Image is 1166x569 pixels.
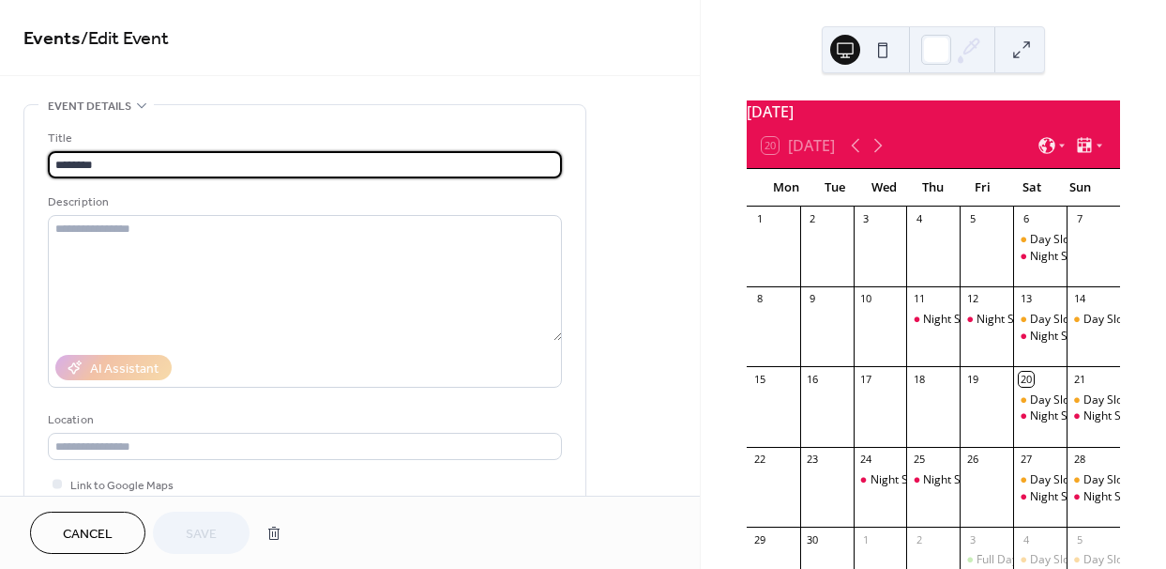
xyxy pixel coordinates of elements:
div: Day Slot [1013,312,1067,328]
div: Wed [859,169,908,207]
div: Night Slot [854,472,907,488]
div: 2 [912,532,926,546]
div: 17 [859,372,873,386]
div: Sat [1007,169,1055,207]
div: Description [48,192,558,212]
div: 19 [965,372,979,386]
div: Night Slot [923,472,974,488]
div: Day Slot [1030,312,1073,328]
div: 3 [965,532,979,546]
div: Day Slot [1013,232,1067,248]
div: Day Slot [1030,392,1073,408]
div: 10 [859,292,873,306]
div: Day Slot [1067,472,1120,488]
div: 6 [1019,212,1033,226]
div: 20 [1019,372,1033,386]
div: Night Slot [906,312,960,328]
div: 18 [912,372,926,386]
div: 8 [752,292,766,306]
div: Full Day Slot [960,552,1013,568]
div: 3 [859,212,873,226]
div: Day Slot [1067,552,1120,568]
div: Night Slot [1013,408,1067,424]
div: Fri [958,169,1007,207]
div: 11 [912,292,926,306]
div: Night Slot [1013,489,1067,505]
div: 2 [806,212,820,226]
div: Day Slot [1013,392,1067,408]
div: Day Slot [1083,552,1127,568]
div: 12 [965,292,979,306]
div: Location [48,410,558,430]
div: 30 [806,532,820,546]
div: Night Slot [871,472,921,488]
div: Day Slot [1083,392,1127,408]
div: Night Slot [923,312,974,328]
div: Tue [810,169,859,207]
div: Night Slot [1067,408,1120,424]
div: Night Slot [1013,249,1067,265]
div: 9 [806,292,820,306]
div: 22 [752,453,766,467]
div: 5 [1072,532,1086,546]
div: Thu [909,169,958,207]
div: Night Slot [977,312,1027,328]
div: 4 [1019,532,1033,546]
button: Cancel [30,512,145,554]
div: Full Day Slot [977,552,1040,568]
div: Night Slot [1013,329,1067,345]
div: Day Slot [1083,472,1127,488]
div: Day Slot [1013,552,1067,568]
div: 24 [859,453,873,467]
div: Day Slot [1067,312,1120,328]
div: Day Slot [1030,232,1073,248]
span: Link to Google Maps [70,476,174,496]
div: 21 [1072,372,1086,386]
div: 1 [859,532,873,546]
div: Day Slot [1083,312,1127,328]
div: Night Slot [960,312,1013,328]
div: 13 [1019,292,1033,306]
span: Event details [48,97,131,116]
div: 16 [806,372,820,386]
div: 4 [912,212,926,226]
div: Day Slot [1030,472,1073,488]
div: 23 [806,453,820,467]
div: Night Slot [1083,489,1134,505]
div: [DATE] [747,100,1120,123]
div: Night Slot [906,472,960,488]
div: Title [48,129,558,148]
div: Night Slot [1067,489,1120,505]
a: Events [23,21,81,57]
div: 29 [752,532,766,546]
div: Night Slot [1030,408,1081,424]
div: Day Slot [1030,552,1073,568]
div: Night Slot [1030,329,1081,345]
div: Night Slot [1030,489,1081,505]
div: 26 [965,453,979,467]
div: Sun [1056,169,1105,207]
div: 5 [965,212,979,226]
div: Mon [762,169,810,207]
div: 27 [1019,453,1033,467]
div: 7 [1072,212,1086,226]
span: / Edit Event [81,21,169,57]
div: Day Slot [1013,472,1067,488]
div: 1 [752,212,766,226]
div: 28 [1072,453,1086,467]
div: Night Slot [1030,249,1081,265]
div: Day Slot [1067,392,1120,408]
div: 14 [1072,292,1086,306]
div: Night Slot [1083,408,1134,424]
div: 25 [912,453,926,467]
span: Cancel [63,525,113,545]
div: 15 [752,372,766,386]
